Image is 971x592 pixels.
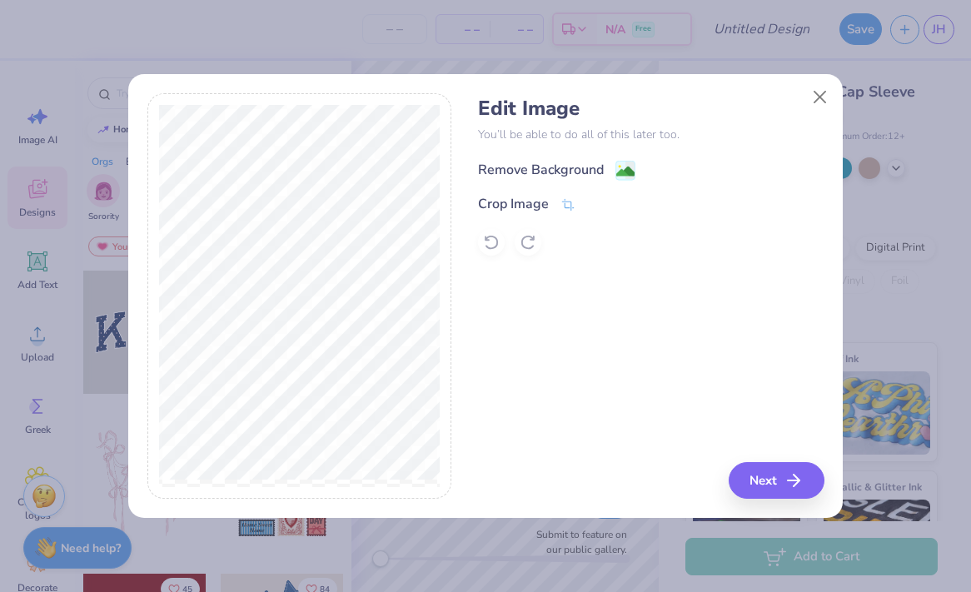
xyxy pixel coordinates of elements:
[478,97,824,121] h4: Edit Image
[804,82,836,113] button: Close
[478,126,824,143] p: You’ll be able to do all of this later too.
[729,462,824,499] button: Next
[478,194,549,214] div: Crop Image
[478,160,604,180] div: Remove Background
